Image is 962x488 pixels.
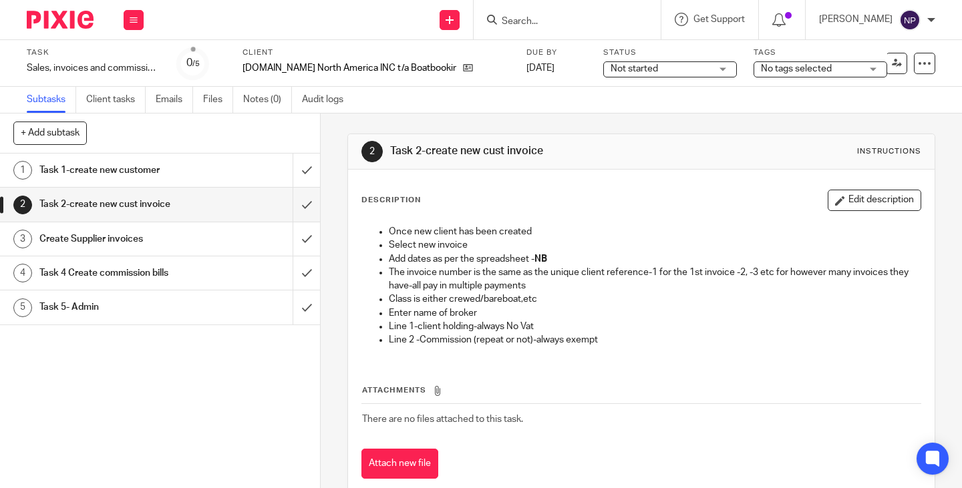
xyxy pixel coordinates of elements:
label: Tags [754,47,887,58]
h1: Task 4 Create commission bills [39,263,200,283]
a: Notes (0) [243,87,292,113]
label: Status [603,47,737,58]
button: + Add subtask [13,121,87,144]
span: There are no files attached to this task. [362,415,523,424]
label: Task [27,47,160,58]
p: Select new invoice [389,238,921,252]
span: Get Support [693,15,745,24]
p: Enter name of broker [389,306,921,320]
div: Sales, invoices and commission Euro Acc [27,61,160,75]
a: Subtasks [27,87,76,113]
a: Emails [156,87,193,113]
div: 2 [13,196,32,214]
p: Add dates as per the spreadsheet - [389,252,921,266]
div: 3 [13,230,32,248]
p: Description [361,195,421,206]
small: /5 [192,60,200,67]
div: 5 [13,298,32,317]
button: Attach new file [361,449,438,479]
div: 4 [13,264,32,282]
h1: Create Supplier invoices [39,229,200,249]
h1: Task 1-create new customer [39,160,200,180]
input: Search [500,16,621,28]
button: Edit description [828,190,921,211]
p: Line 1-client holding-always No Vat [389,320,921,333]
div: 0 [186,55,200,71]
div: 1 [13,161,32,180]
div: Instructions [857,146,921,157]
p: Once new client has been created [389,225,921,238]
h1: Task 2-create new cust invoice [390,144,670,158]
h1: Task 2-create new cust invoice [39,194,200,214]
img: Pixie [27,11,94,29]
h1: Task 5- Admin [39,297,200,317]
p: The invoice number is the same as the unique client reference-1 for the 1st invoice -2, -3 etc fo... [389,266,921,293]
p: [DOMAIN_NAME] North America INC t/a Boatbookings [GEOGRAPHIC_DATA] [243,61,456,75]
span: Attachments [362,387,426,394]
p: Line 2 -Commission (repeat or not)-always exempt [389,333,921,346]
a: Client tasks [86,87,146,113]
a: Files [203,87,233,113]
span: [DATE] [526,63,554,73]
p: [PERSON_NAME] [819,13,893,26]
div: 2 [361,141,383,162]
a: Audit logs [302,87,353,113]
span: No tags selected [761,64,832,73]
strong: NB [534,254,547,264]
span: Not started [611,64,658,73]
label: Due by [526,47,587,58]
p: Class is either crewed/bareboat,etc [389,292,921,306]
img: svg%3E [899,9,921,31]
label: Client [243,47,510,58]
